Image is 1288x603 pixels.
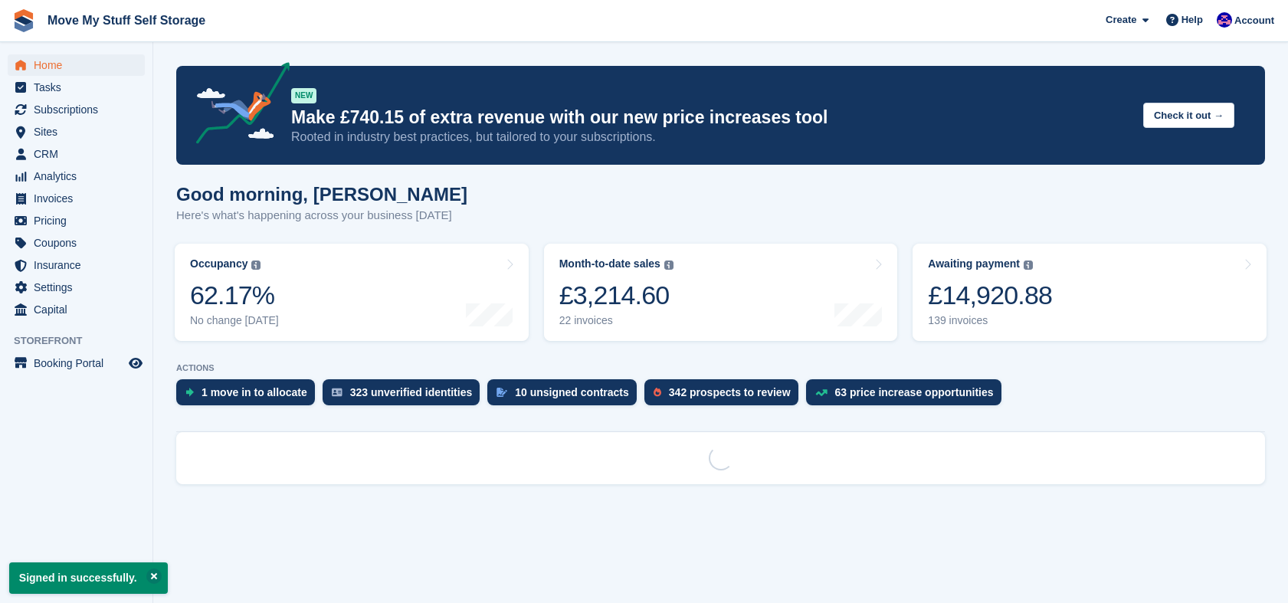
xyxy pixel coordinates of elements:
[350,386,473,398] div: 323 unverified identities
[34,188,126,209] span: Invoices
[34,232,126,254] span: Coupons
[41,8,211,33] a: Move My Stuff Self Storage
[815,389,828,396] img: price_increase_opportunities-93ffe204e8149a01c8c9dc8f82e8f89637d9d84a8eef4429ea346261dce0b2c0.svg
[176,363,1265,373] p: ACTIONS
[8,277,145,298] a: menu
[806,379,1009,413] a: 63 price increase opportunities
[34,121,126,143] span: Sites
[34,99,126,120] span: Subscriptions
[654,388,661,397] img: prospect-51fa495bee0391a8d652442698ab0144808aea92771e9ea1ae160a38d050c398.svg
[559,314,673,327] div: 22 invoices
[190,314,279,327] div: No change [DATE]
[185,388,194,397] img: move_ins_to_allocate_icon-fdf77a2bb77ea45bf5b3d319d69a93e2d87916cf1d5bf7949dd705db3b84f3ca.svg
[34,143,126,165] span: CRM
[559,280,673,311] div: £3,214.60
[8,210,145,231] a: menu
[34,254,126,276] span: Insurance
[928,257,1020,270] div: Awaiting payment
[664,261,673,270] img: icon-info-grey-7440780725fd019a000dd9b08b2336e03edf1995a4989e88bcd33f0948082b44.svg
[8,299,145,320] a: menu
[8,352,145,374] a: menu
[12,9,35,32] img: stora-icon-8386f47178a22dfd0bd8f6a31ec36ba5ce8667c1dd55bd0f319d3a0aa187defe.svg
[644,379,806,413] a: 342 prospects to review
[34,54,126,76] span: Home
[332,388,342,397] img: verify_identity-adf6edd0f0f0b5bbfe63781bf79b02c33cf7c696d77639b501bdc392416b5a36.svg
[8,99,145,120] a: menu
[928,280,1052,311] div: £14,920.88
[176,207,467,224] p: Here's what's happening across your business [DATE]
[8,77,145,98] a: menu
[1106,12,1136,28] span: Create
[34,277,126,298] span: Settings
[323,379,488,413] a: 323 unverified identities
[913,244,1267,341] a: Awaiting payment £14,920.88 139 invoices
[126,354,145,372] a: Preview store
[544,244,898,341] a: Month-to-date sales £3,214.60 22 invoices
[497,388,507,397] img: contract_signature_icon-13c848040528278c33f63329250d36e43548de30e8caae1d1a13099fd9432cc5.svg
[190,280,279,311] div: 62.17%
[8,121,145,143] a: menu
[559,257,660,270] div: Month-to-date sales
[34,299,126,320] span: Capital
[1143,103,1234,128] button: Check it out →
[8,165,145,187] a: menu
[669,386,791,398] div: 342 prospects to review
[183,62,290,149] img: price-adjustments-announcement-icon-8257ccfd72463d97f412b2fc003d46551f7dbcb40ab6d574587a9cd5c0d94...
[8,254,145,276] a: menu
[1181,12,1203,28] span: Help
[1024,261,1033,270] img: icon-info-grey-7440780725fd019a000dd9b08b2336e03edf1995a4989e88bcd33f0948082b44.svg
[291,88,316,103] div: NEW
[835,386,994,398] div: 63 price increase opportunities
[176,184,467,205] h1: Good morning, [PERSON_NAME]
[8,143,145,165] a: menu
[928,314,1052,327] div: 139 invoices
[9,562,168,594] p: Signed in successfully.
[251,261,261,270] img: icon-info-grey-7440780725fd019a000dd9b08b2336e03edf1995a4989e88bcd33f0948082b44.svg
[34,210,126,231] span: Pricing
[487,379,644,413] a: 10 unsigned contracts
[291,129,1131,146] p: Rooted in industry best practices, but tailored to your subscriptions.
[34,352,126,374] span: Booking Portal
[515,386,629,398] div: 10 unsigned contracts
[176,379,323,413] a: 1 move in to allocate
[34,77,126,98] span: Tasks
[190,257,247,270] div: Occupancy
[175,244,529,341] a: Occupancy 62.17% No change [DATE]
[34,165,126,187] span: Analytics
[14,333,152,349] span: Storefront
[1234,13,1274,28] span: Account
[1217,12,1232,28] img: Jade Whetnall
[8,232,145,254] a: menu
[202,386,307,398] div: 1 move in to allocate
[8,188,145,209] a: menu
[291,107,1131,129] p: Make £740.15 of extra revenue with our new price increases tool
[8,54,145,76] a: menu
